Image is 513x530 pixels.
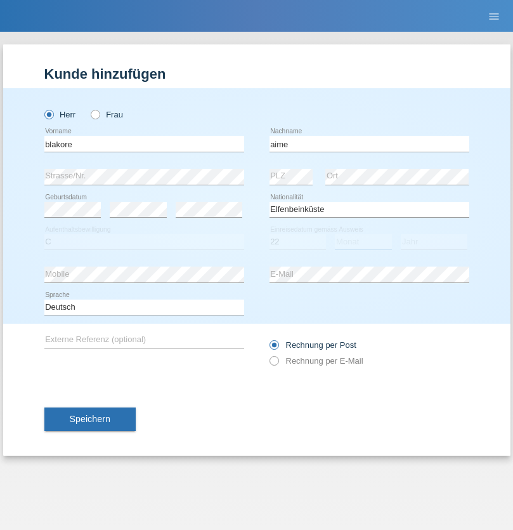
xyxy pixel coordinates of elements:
input: Rechnung per E-Mail [269,356,278,372]
span: Speichern [70,414,110,424]
label: Rechnung per E-Mail [269,356,363,366]
label: Rechnung per Post [269,340,356,350]
label: Frau [91,110,123,119]
input: Rechnung per Post [269,340,278,356]
a: menu [481,12,507,20]
input: Herr [44,110,53,118]
input: Frau [91,110,99,118]
button: Speichern [44,407,136,432]
h1: Kunde hinzufügen [44,66,469,82]
i: menu [488,10,500,23]
label: Herr [44,110,76,119]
